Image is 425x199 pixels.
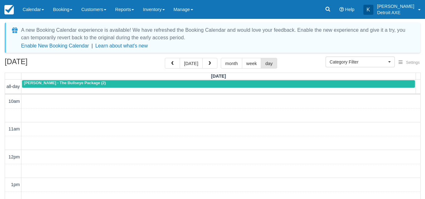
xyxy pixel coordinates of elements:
[211,74,226,79] span: [DATE]
[395,58,423,67] button: Settings
[21,43,89,49] button: Enable New Booking Calendar
[326,57,395,67] button: Category Filter
[242,58,261,69] button: week
[95,43,148,48] a: Learn about what's new
[339,7,344,12] i: Help
[4,5,14,14] img: checkfront-main-nav-mini-logo.png
[345,7,355,12] span: Help
[8,154,20,159] span: 12pm
[330,59,387,65] span: Category Filter
[180,58,203,69] button: [DATE]
[21,26,413,41] div: A new Booking Calendar experience is available! We have refreshed the Booking Calendar and would ...
[261,58,277,69] button: day
[11,182,20,187] span: 1pm
[24,81,106,85] span: [PERSON_NAME] - The Bullseye Package (2)
[221,58,242,69] button: month
[8,126,20,131] span: 11am
[5,58,84,69] h2: [DATE]
[22,80,415,88] a: [PERSON_NAME] - The Bullseye Package (2)
[406,60,420,65] span: Settings
[8,99,20,104] span: 10am
[92,43,93,48] span: |
[363,5,373,15] div: K
[377,3,414,9] p: [PERSON_NAME]
[377,9,414,16] p: Detroit AXE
